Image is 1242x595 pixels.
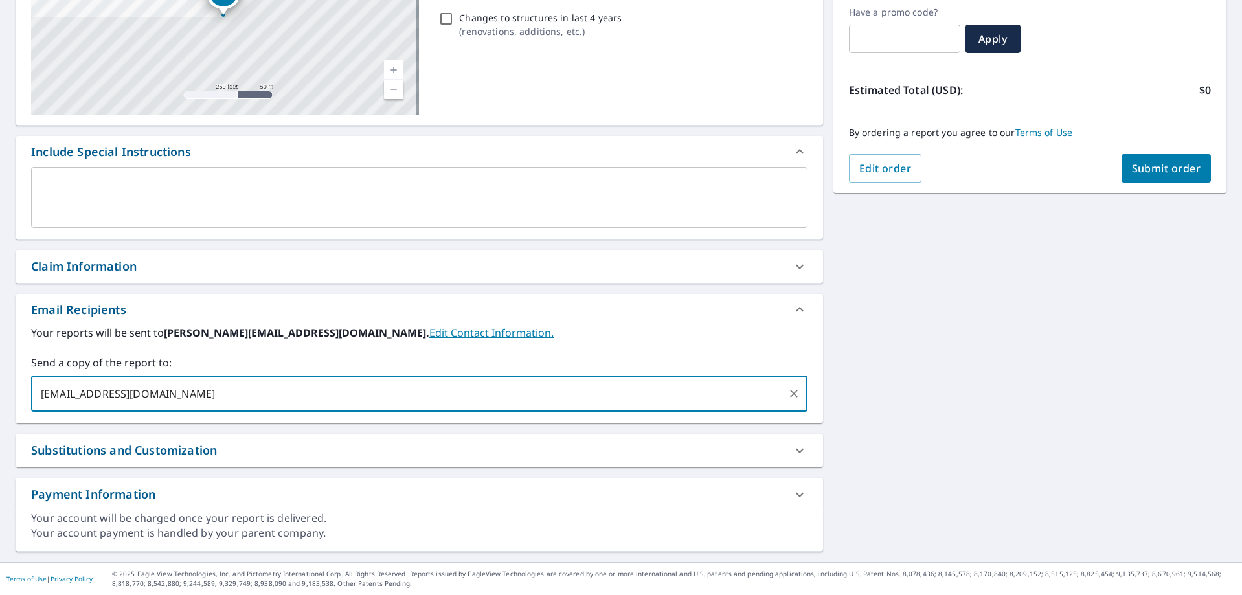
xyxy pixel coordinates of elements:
div: Claim Information [31,258,137,275]
label: Your reports will be sent to [31,325,807,341]
span: Edit order [859,161,912,175]
div: Your account payment is handled by your parent company. [31,526,807,541]
button: Clear [785,385,803,403]
div: Substitutions and Customization [31,442,217,459]
a: EditContactInfo [429,326,554,340]
div: Substitutions and Customization [16,434,823,467]
button: Submit order [1122,154,1212,183]
div: Payment Information [31,486,155,503]
p: © 2025 Eagle View Technologies, Inc. and Pictometry International Corp. All Rights Reserved. Repo... [112,569,1236,589]
button: Apply [965,25,1021,53]
span: Submit order [1132,161,1201,175]
p: By ordering a report you agree to our [849,127,1211,139]
a: Terms of Use [6,574,47,583]
div: Claim Information [16,250,823,283]
a: Privacy Policy [51,574,93,583]
b: [PERSON_NAME][EMAIL_ADDRESS][DOMAIN_NAME]. [164,326,429,340]
p: $0 [1199,82,1211,98]
div: Payment Information [16,478,823,511]
button: Edit order [849,154,922,183]
a: Terms of Use [1015,126,1073,139]
div: Include Special Instructions [16,136,823,167]
span: Apply [976,32,1010,46]
label: Send a copy of the report to: [31,355,807,370]
div: Include Special Instructions [31,143,191,161]
p: Changes to structures in last 4 years [459,11,622,25]
p: | [6,575,93,583]
p: Estimated Total (USD): [849,82,1030,98]
a: Current Level 17, Zoom In [384,60,403,80]
div: Email Recipients [16,294,823,325]
a: Current Level 17, Zoom Out [384,80,403,99]
p: ( renovations, additions, etc. ) [459,25,622,38]
label: Have a promo code? [849,6,960,18]
div: Email Recipients [31,301,126,319]
div: Your account will be charged once your report is delivered. [31,511,807,526]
